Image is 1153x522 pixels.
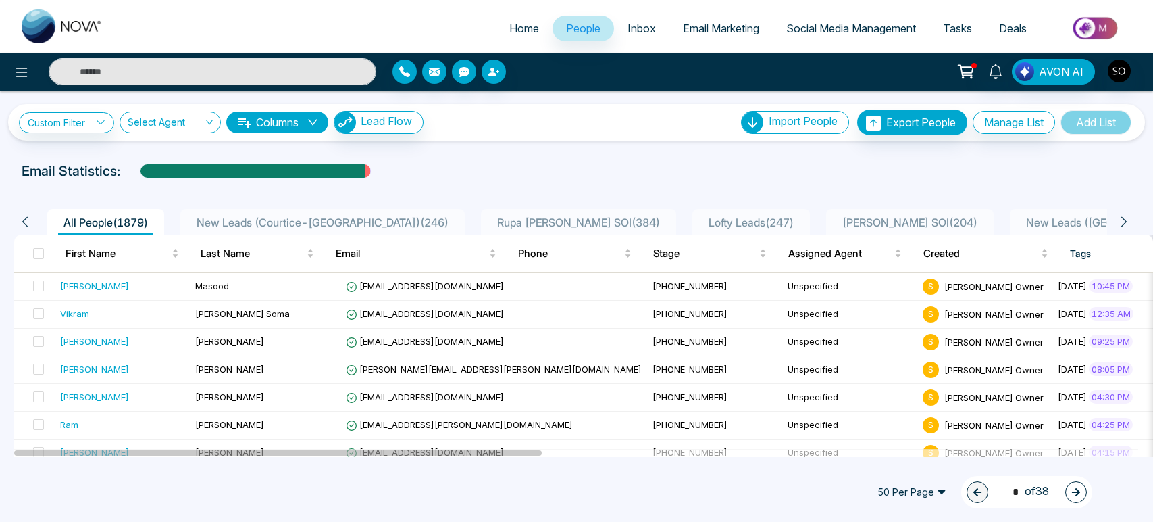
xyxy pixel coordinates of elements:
th: Created [913,235,1059,272]
img: Lead Flow [334,112,356,133]
span: First Name [66,245,169,262]
span: [PERSON_NAME] [195,419,264,430]
a: Custom Filter [19,112,114,133]
span: People [566,22,600,35]
span: [EMAIL_ADDRESS][DOMAIN_NAME] [346,281,504,291]
span: [PERSON_NAME] SOI ( 204 ) [837,216,983,229]
span: down [307,117,318,128]
a: Inbox [614,16,669,41]
span: [DATE] [1058,281,1087,291]
button: Lead Flow [334,111,424,134]
td: Unspecified [782,356,917,384]
div: [PERSON_NAME] [60,335,129,348]
span: 10:45 PM [1089,279,1133,293]
td: Unspecified [782,440,917,467]
td: Unspecified [782,412,917,440]
span: S [923,445,939,461]
td: Unspecified [782,384,917,412]
span: [PERSON_NAME] Owner [944,281,1044,291]
th: Stage [642,235,777,272]
span: [PERSON_NAME][EMAIL_ADDRESS][PERSON_NAME][DOMAIN_NAME] [346,364,642,375]
a: Lead FlowLead Flow [328,111,424,134]
span: [PERSON_NAME] Soma [195,308,290,319]
span: Home [509,22,539,35]
span: AVON AI [1039,64,1083,80]
span: New Leads (Courtice-[GEOGRAPHIC_DATA]) ( 246 ) [191,216,454,229]
span: Email [336,245,486,262]
td: Unspecified [782,273,917,301]
span: 09:25 PM [1089,335,1133,348]
a: Social Media Management [773,16,929,41]
span: [DATE] [1058,308,1087,319]
img: User Avatar [1108,60,1131,82]
span: [PERSON_NAME] [195,391,264,402]
div: Ram [60,418,78,431]
span: [EMAIL_ADDRESS][DOMAIN_NAME] [346,308,504,319]
span: S [923,417,939,433]
button: Export People [857,110,967,135]
span: [PERSON_NAME] [195,447,264,458]
div: [PERSON_NAME] [60,279,129,293]
span: Masood [195,281,229,291]
span: 08:05 PM [1089,362,1133,376]
span: Created [923,245,1038,262]
span: [PERSON_NAME] Owner [944,447,1044,458]
span: S [923,306,939,323]
span: Lofty Leads ( 247 ) [703,216,799,229]
span: Inbox [627,22,656,35]
span: [PHONE_NUMBER] [652,308,727,319]
button: Manage List [973,111,1055,134]
button: Columnsdown [226,112,328,133]
span: S [923,389,939,406]
span: [PHONE_NUMBER] [652,364,727,375]
span: [DATE] [1058,391,1087,402]
p: Email Statistics: [22,161,120,181]
span: [PERSON_NAME] [195,336,264,347]
span: [PERSON_NAME] Owner [944,308,1044,319]
span: Stage [653,245,757,262]
a: Home [496,16,553,41]
span: Last Name [201,245,304,262]
span: Tasks [943,22,972,35]
th: First Name [55,235,190,272]
span: Export People [886,116,956,129]
img: Lead Flow [1015,62,1034,81]
span: 50 Per Page [868,481,956,503]
span: Import People [769,114,838,128]
a: Email Marketing [669,16,773,41]
th: Email [325,235,507,272]
span: [PERSON_NAME] Owner [944,391,1044,402]
span: of 38 [1004,483,1049,501]
div: Vikram [60,307,89,321]
span: [PHONE_NUMBER] [652,391,727,402]
span: [DATE] [1058,419,1087,430]
div: [PERSON_NAME] [60,390,129,404]
span: [EMAIL_ADDRESS][DOMAIN_NAME] [346,447,504,458]
span: Deals [999,22,1027,35]
span: Assigned Agent [788,245,892,262]
span: 04:30 PM [1089,390,1133,404]
th: Assigned Agent [777,235,913,272]
span: [DATE] [1058,336,1087,347]
td: Unspecified [782,301,917,329]
span: Rupa [PERSON_NAME] SOI ( 384 ) [492,216,665,229]
th: Phone [507,235,642,272]
span: [EMAIL_ADDRESS][PERSON_NAME][DOMAIN_NAME] [346,419,573,430]
td: Unspecified [782,329,917,356]
span: S [923,279,939,295]
span: Email Marketing [683,22,759,35]
span: [PERSON_NAME] Owner [944,336,1044,347]
button: AVON AI [1012,59,1095,85]
span: 04:15 PM [1089,446,1133,459]
span: S [923,334,939,350]
span: S [923,362,939,378]
span: [PHONE_NUMBER] [652,447,727,458]
span: 04:25 PM [1089,418,1133,431]
span: [DATE] [1058,447,1087,458]
span: [DATE] [1058,364,1087,375]
img: Market-place.gif [1047,13,1145,43]
div: [PERSON_NAME] [60,362,129,376]
span: Lead Flow [361,114,412,128]
span: Phone [518,245,621,262]
span: [PHONE_NUMBER] [652,281,727,291]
